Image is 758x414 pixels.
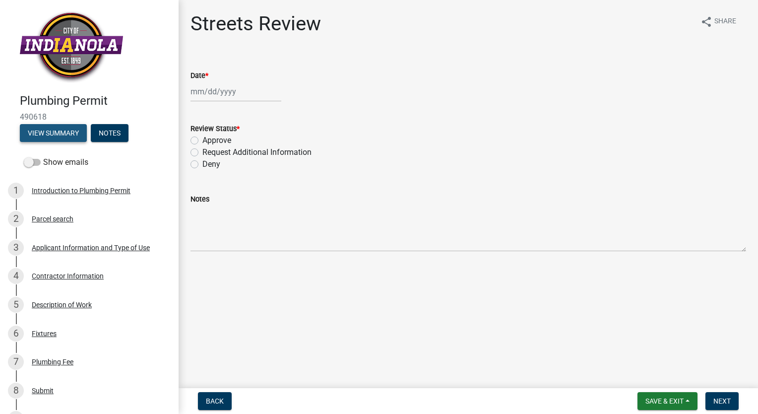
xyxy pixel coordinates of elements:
[190,12,321,36] h1: Streets Review
[32,215,73,222] div: Parcel search
[202,146,312,158] label: Request Additional Information
[700,16,712,28] i: share
[32,244,150,251] div: Applicant Information and Type of Use
[8,297,24,313] div: 5
[202,158,220,170] label: Deny
[32,358,73,365] div: Plumbing Fee
[8,383,24,399] div: 8
[206,397,224,405] span: Back
[190,196,209,203] label: Notes
[8,268,24,284] div: 4
[190,81,281,102] input: mm/dd/yyyy
[91,130,128,138] wm-modal-confirm: Notes
[190,72,208,79] label: Date
[190,126,240,133] label: Review Status
[8,240,24,256] div: 3
[202,135,231,146] label: Approve
[645,397,684,405] span: Save & Exit
[20,130,87,138] wm-modal-confirm: Summary
[24,156,88,168] label: Show emails
[32,330,57,337] div: Fixtures
[91,124,128,142] button: Notes
[20,112,159,122] span: 490618
[32,187,130,194] div: Introduction to Plumbing Permit
[32,387,54,394] div: Submit
[20,124,87,142] button: View Summary
[693,12,744,31] button: shareShare
[8,211,24,227] div: 2
[705,392,739,410] button: Next
[714,16,736,28] span: Share
[8,354,24,370] div: 7
[32,301,92,308] div: Description of Work
[713,397,731,405] span: Next
[20,94,171,108] h4: Plumbing Permit
[20,10,123,83] img: City of Indianola, Iowa
[8,183,24,199] div: 1
[198,392,232,410] button: Back
[637,392,697,410] button: Save & Exit
[8,326,24,342] div: 6
[32,273,104,279] div: Contractor Information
